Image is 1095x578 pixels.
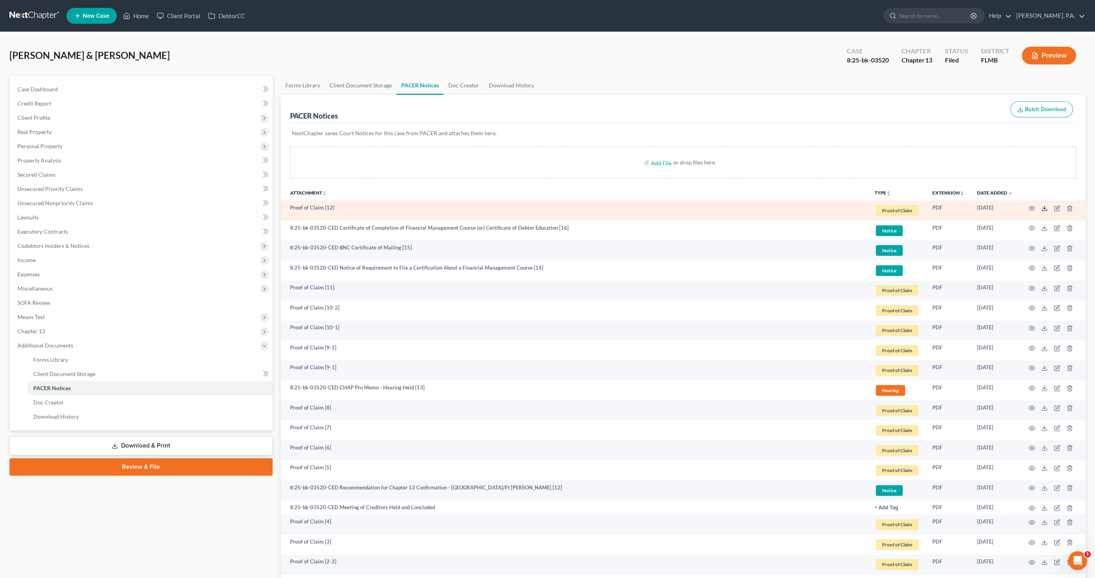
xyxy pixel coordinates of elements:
[971,440,1019,461] td: [DATE]
[960,191,964,196] i: unfold_more
[875,444,920,457] a: Proof of Claim
[17,328,45,334] span: Chapter 13
[875,538,920,551] a: Proof of Claim
[11,153,273,168] a: Property Analysis
[971,515,1019,535] td: [DATE]
[17,185,83,192] span: Unsecured Priority Claims
[281,340,868,361] td: Proof of Claim [9-2]
[876,365,919,376] span: Proof of Claim
[971,501,1019,515] td: [DATE]
[281,460,868,480] td: Proof of Claim [5]
[17,100,51,107] span: Credit Report
[17,86,58,93] span: Case Dashboard
[945,47,968,56] div: Status
[27,353,273,367] a: Forms Library
[876,539,919,550] span: Proof of Claim
[926,555,971,575] td: PDF
[875,264,920,277] a: Notice
[926,321,971,341] td: PDF
[971,535,1019,555] td: [DATE]
[281,400,868,421] td: Proof of Claim [8]
[119,9,153,23] a: Home
[899,8,972,23] input: Search by name...
[281,240,868,261] td: 8:25-bk-03520-CED BNC Certificate of Mailing [15]
[876,485,903,496] span: Notice
[17,200,93,206] span: Unsecured Nonpriority Claims
[971,460,1019,480] td: [DATE]
[875,505,898,510] button: + Add Tag
[17,114,50,121] span: Client Profile
[33,385,71,391] span: PACER Notices
[876,345,919,356] span: Proof of Claim
[17,271,40,278] span: Expenses
[875,284,920,297] a: Proof of Claim
[875,344,920,357] a: Proof of Claim
[27,410,273,424] a: Download History
[971,480,1019,501] td: [DATE]
[876,425,919,436] span: Proof of Claim
[926,221,971,241] td: PDF
[33,399,64,406] span: Doc Creator
[926,460,971,480] td: PDF
[876,225,903,236] span: Notice
[981,56,1009,65] div: FLMB
[971,380,1019,400] td: [DATE]
[926,501,971,515] td: PDF
[875,191,891,196] button: TYPEunfold_more
[281,76,325,95] a: Forms Library
[876,559,919,570] span: Proof of Claim
[281,501,868,515] td: 8:25-bk-03520-CED Meeting of Creditors Held and Concluded
[1084,551,1091,557] span: 1
[926,361,971,381] td: PDF
[444,76,484,95] a: Doc Creator
[281,281,868,301] td: Proof of Claim [11]
[971,420,1019,440] td: [DATE]
[926,200,971,221] td: PDF
[17,214,39,221] span: Lawsuits
[281,321,868,341] td: Proof of Claim [10-1]
[876,305,919,316] span: Proof of Claim
[901,56,932,65] div: Chapter
[153,9,204,23] a: Client Portal
[875,204,920,217] a: Proof of Claim
[971,300,1019,321] td: [DATE]
[876,285,919,296] span: Proof of Claim
[11,168,273,182] a: Secured Claims
[17,171,55,178] span: Secured Claims
[926,535,971,555] td: PDF
[926,240,971,261] td: PDF
[876,245,903,256] span: Notice
[281,515,868,535] td: Proof of Claim [4]
[33,413,79,420] span: Download History
[971,400,1019,421] td: [DATE]
[17,242,89,249] span: Codebtors Insiders & Notices
[847,56,889,65] div: 8:25-bk-03520
[926,440,971,461] td: PDF
[1008,191,1013,196] i: expand_more
[27,367,273,381] a: Client Document Storage
[673,159,715,166] div: or drop files here
[971,281,1019,301] td: [DATE]
[17,157,61,164] span: Property Analysis
[971,361,1019,381] td: [DATE]
[876,325,919,336] span: Proof of Claim
[11,182,273,196] a: Unsecured Priority Claims
[971,221,1019,241] td: [DATE]
[27,395,273,410] a: Doc Creator
[83,13,109,19] span: New Case
[17,257,36,263] span: Income
[926,400,971,421] td: PDF
[281,380,868,400] td: 8:25-bk-03520-CED CHAP Pro Memo - Hearing Held [13]
[17,342,73,349] span: Additional Documents
[281,535,868,555] td: Proof of Claim [3]
[281,420,868,440] td: Proof of Claim [7]
[17,299,50,306] span: SOFA Review
[17,228,68,235] span: Executory Contracts
[876,405,919,416] span: Proof of Claim
[281,200,868,221] td: Proof of Claim [12]
[11,82,273,96] a: Case Dashboard
[926,480,971,501] td: PDF
[875,518,920,531] a: Proof of Claim
[925,56,932,64] span: 13
[17,314,45,320] span: Means Test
